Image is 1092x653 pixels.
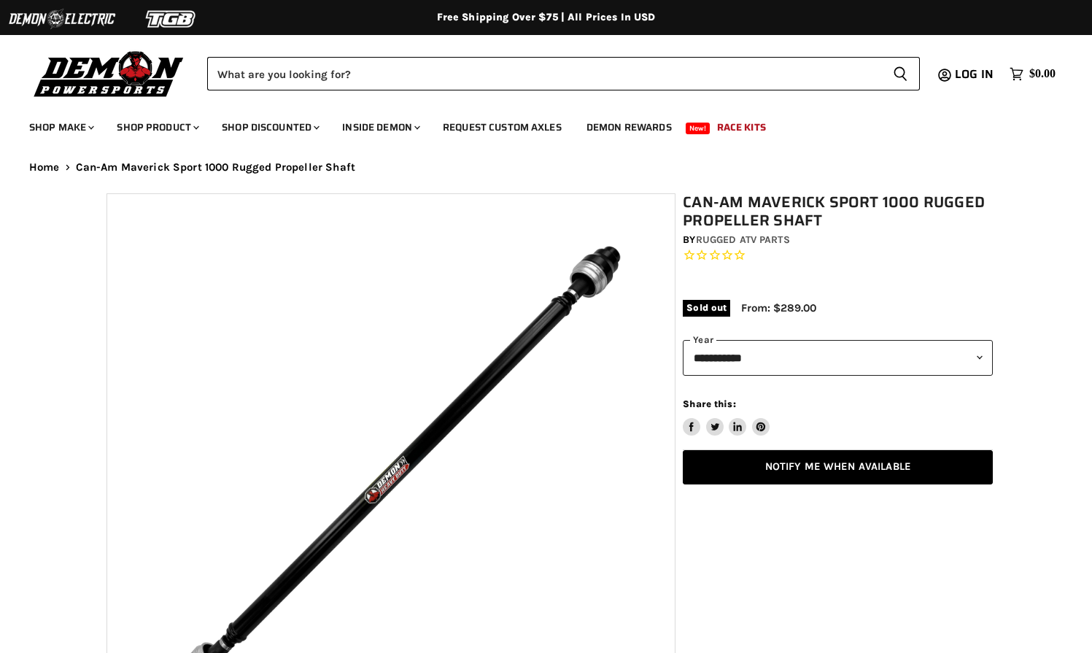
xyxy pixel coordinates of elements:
span: Rated 0.0 out of 5 stars 0 reviews [683,248,993,263]
form: Product [207,57,920,90]
span: Share this: [683,398,735,409]
a: Home [29,161,60,174]
aside: Share this: [683,398,770,436]
span: Can-Am Maverick Sport 1000 Rugged Propeller Shaft [76,161,355,174]
span: New! [686,123,710,134]
h1: Can-Am Maverick Sport 1000 Rugged Propeller Shaft [683,193,993,230]
a: Log in [948,68,1002,81]
a: Shop Discounted [211,112,328,142]
a: Request Custom Axles [432,112,573,142]
a: Rugged ATV Parts [696,233,790,246]
img: Demon Powersports [29,47,189,99]
a: $0.00 [1002,63,1063,85]
a: Race Kits [706,112,777,142]
span: $0.00 [1029,67,1056,81]
img: Demon Electric Logo 2 [7,5,117,33]
span: From: $289.00 [741,301,816,314]
button: Search [881,57,920,90]
img: TGB Logo 2 [117,5,226,33]
a: Shop Make [18,112,103,142]
a: Demon Rewards [576,112,683,142]
input: Search [207,57,881,90]
ul: Main menu [18,107,1052,142]
a: Notify Me When Available [683,450,993,484]
a: Shop Product [106,112,208,142]
span: Sold out [683,300,730,316]
select: year [683,340,993,376]
span: Log in [955,65,994,83]
a: Inside Demon [331,112,429,142]
div: by [683,232,993,248]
